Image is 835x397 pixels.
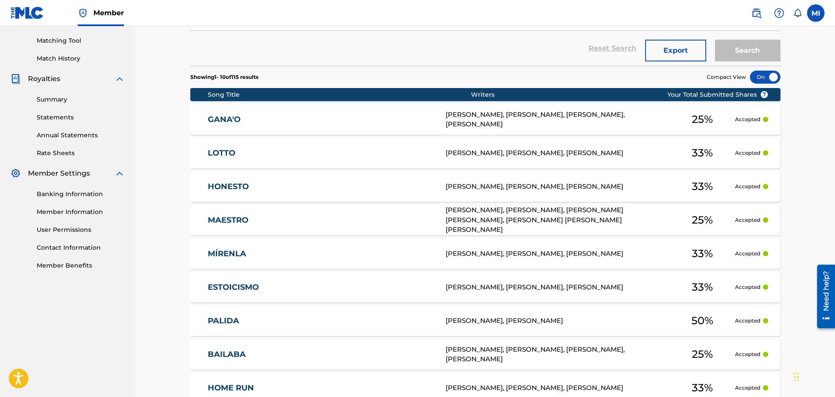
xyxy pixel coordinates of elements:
[37,54,125,63] a: Match History
[667,90,768,99] span: Your Total Submitted Shares
[28,74,60,84] span: Royalties
[791,355,835,397] iframe: Chat Widget
[37,131,125,140] a: Annual Statements
[37,113,125,122] a: Statements
[735,216,760,224] p: Accepted
[208,148,434,158] a: LOTTO
[735,149,760,157] p: Accepted
[10,7,44,19] img: MLC Logo
[794,364,799,390] div: Arrastrar
[692,145,713,161] span: 33 %
[793,9,802,17] div: Notifications
[93,8,124,18] span: Member
[37,207,125,217] a: Member Information
[10,74,21,84] img: Royalties
[37,95,125,104] a: Summary
[208,383,434,393] a: HOME RUN
[735,384,760,392] p: Accepted
[208,316,434,326] a: PALIDA
[735,115,760,123] p: Accepted
[446,316,670,326] div: [PERSON_NAME], [PERSON_NAME]
[208,182,434,192] a: HONESTO
[208,249,434,259] a: MÍRENLA
[446,249,670,259] div: [PERSON_NAME], [PERSON_NAME], [PERSON_NAME]
[735,250,760,258] p: Accepted
[446,205,670,235] div: [PERSON_NAME], [PERSON_NAME], [PERSON_NAME] [PERSON_NAME], [PERSON_NAME] [PERSON_NAME] [PERSON_NAME]
[37,36,125,45] a: Matching Tool
[446,345,670,364] div: [PERSON_NAME], [PERSON_NAME], [PERSON_NAME], [PERSON_NAME]
[208,282,434,292] a: ESTOICISMO
[751,8,762,18] img: search
[807,4,825,22] div: User Menu
[446,383,670,393] div: [PERSON_NAME], [PERSON_NAME], [PERSON_NAME]
[735,283,760,291] p: Accepted
[770,4,788,22] div: Help
[208,215,434,225] a: MAESTRO
[37,190,125,199] a: Banking Information
[446,110,670,129] div: [PERSON_NAME], [PERSON_NAME], [PERSON_NAME], [PERSON_NAME]
[208,90,471,99] div: Song Title
[692,346,713,362] span: 25 %
[691,313,713,329] span: 50 %
[692,380,713,396] span: 33 %
[811,261,835,331] iframe: Resource Center
[114,74,125,84] img: expand
[774,8,784,18] img: help
[645,40,706,61] button: Export
[707,73,746,81] span: Compact View
[10,168,21,179] img: Member Settings
[692,212,713,228] span: 25 %
[735,350,760,358] p: Accepted
[37,243,125,252] a: Contact Information
[37,261,125,270] a: Member Benefits
[692,246,713,261] span: 33 %
[692,279,713,295] span: 33 %
[190,73,258,81] p: Showing 1 - 10 of 115 results
[28,168,90,179] span: Member Settings
[735,317,760,325] p: Accepted
[791,355,835,397] div: Widget de chat
[446,148,670,158] div: [PERSON_NAME], [PERSON_NAME], [PERSON_NAME]
[692,112,713,127] span: 25 %
[208,115,434,125] a: GANA'O
[761,91,768,98] span: ?
[692,179,713,194] span: 33 %
[471,90,695,99] div: Writers
[735,183,760,190] p: Accepted
[37,225,125,234] a: User Permissions
[208,349,434,360] a: BAILABA
[748,4,765,22] a: Public Search
[446,182,670,192] div: [PERSON_NAME], [PERSON_NAME], [PERSON_NAME]
[446,282,670,292] div: [PERSON_NAME], [PERSON_NAME], [PERSON_NAME]
[114,168,125,179] img: expand
[78,8,88,18] img: Top Rightsholder
[37,149,125,158] a: Rate Sheets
